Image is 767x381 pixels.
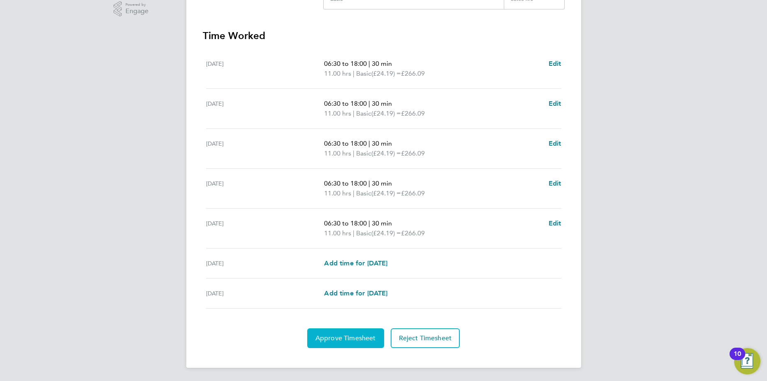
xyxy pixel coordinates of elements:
[125,1,148,8] span: Powered by
[206,258,324,268] div: [DATE]
[549,59,561,69] a: Edit
[401,149,425,157] span: £266.09
[324,219,367,227] span: 06:30 to 18:00
[324,229,351,237] span: 11.00 hrs
[353,189,355,197] span: |
[401,189,425,197] span: £266.09
[371,109,401,117] span: (£24.19) =
[206,59,324,79] div: [DATE]
[549,179,561,188] a: Edit
[401,109,425,117] span: £266.09
[324,100,367,107] span: 06:30 to 18:00
[353,109,355,117] span: |
[368,139,370,147] span: |
[368,219,370,227] span: |
[206,218,324,238] div: [DATE]
[356,109,371,118] span: Basic
[356,149,371,158] span: Basic
[549,99,561,109] a: Edit
[353,229,355,237] span: |
[371,229,401,237] span: (£24.19) =
[324,288,387,298] a: Add time for [DATE]
[399,334,452,342] span: Reject Timesheet
[324,258,387,268] a: Add time for [DATE]
[324,139,367,147] span: 06:30 to 18:00
[549,60,561,67] span: Edit
[372,60,392,67] span: 30 min
[356,228,371,238] span: Basic
[203,29,565,42] h3: Time Worked
[734,348,760,374] button: Open Resource Center, 10 new notifications
[125,8,148,15] span: Engage
[549,100,561,107] span: Edit
[368,100,370,107] span: |
[356,188,371,198] span: Basic
[206,99,324,118] div: [DATE]
[372,100,392,107] span: 30 min
[401,70,425,77] span: £266.09
[372,219,392,227] span: 30 min
[372,179,392,187] span: 30 min
[549,139,561,147] span: Edit
[356,69,371,79] span: Basic
[353,70,355,77] span: |
[368,179,370,187] span: |
[372,139,392,147] span: 30 min
[371,149,401,157] span: (£24.19) =
[368,60,370,67] span: |
[734,354,741,365] div: 10
[324,189,351,197] span: 11.00 hrs
[206,179,324,198] div: [DATE]
[324,179,367,187] span: 06:30 to 18:00
[324,289,387,297] span: Add time for [DATE]
[549,218,561,228] a: Edit
[206,139,324,158] div: [DATE]
[206,288,324,298] div: [DATE]
[371,189,401,197] span: (£24.19) =
[114,1,148,17] a: Powered byEngage
[549,179,561,187] span: Edit
[401,229,425,237] span: £266.09
[324,70,351,77] span: 11.00 hrs
[324,60,367,67] span: 06:30 to 18:00
[549,219,561,227] span: Edit
[391,328,460,348] button: Reject Timesheet
[324,109,351,117] span: 11.00 hrs
[353,149,355,157] span: |
[324,259,387,267] span: Add time for [DATE]
[324,149,351,157] span: 11.00 hrs
[371,70,401,77] span: (£24.19) =
[307,328,384,348] button: Approve Timesheet
[315,334,376,342] span: Approve Timesheet
[549,139,561,149] a: Edit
